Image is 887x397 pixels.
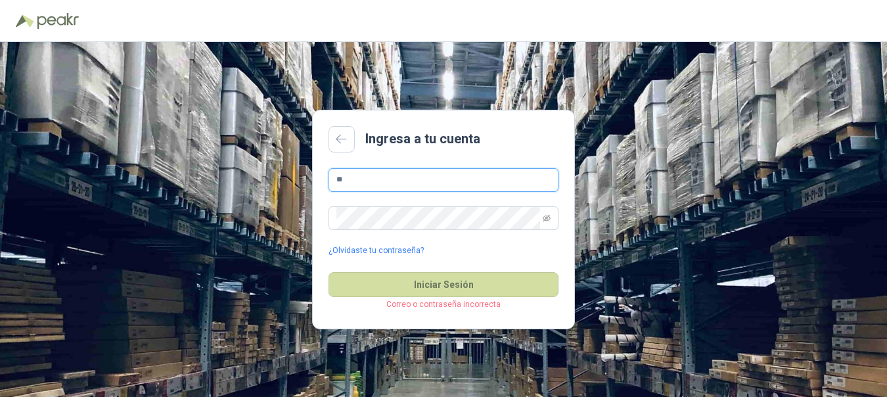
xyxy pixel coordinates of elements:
p: Correo o contraseña incorrecta [329,298,558,311]
img: Peakr [37,13,79,29]
a: ¿Olvidaste tu contraseña? [329,245,424,257]
h2: Ingresa a tu cuenta [365,129,480,149]
button: Iniciar Sesión [329,272,558,297]
img: Logo [16,14,34,28]
span: eye-invisible [543,214,551,222]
